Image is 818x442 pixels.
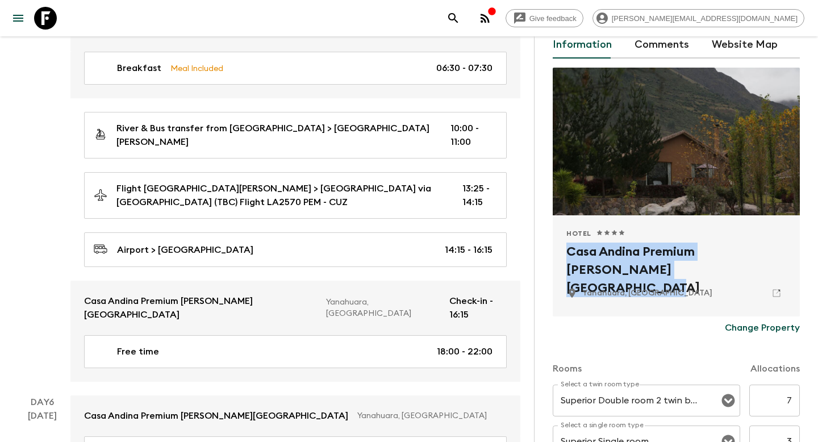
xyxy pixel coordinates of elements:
button: Comments [635,31,689,59]
label: Select a twin room type [561,380,639,389]
button: search adventures [442,7,465,30]
p: Flight [GEOGRAPHIC_DATA][PERSON_NAME] > [GEOGRAPHIC_DATA] via [GEOGRAPHIC_DATA] (TBC) Flight LA25... [116,182,444,209]
a: Casa Andina Premium [PERSON_NAME][GEOGRAPHIC_DATA]Yanahuara, [GEOGRAPHIC_DATA] [70,395,520,436]
p: Airport > [GEOGRAPHIC_DATA] [117,243,253,257]
label: Select a single room type [561,420,644,430]
button: Information [553,31,612,59]
p: 10:00 - 11:00 [450,122,493,149]
p: 06:30 - 07:30 [436,61,493,75]
a: Casa Andina Premium [PERSON_NAME][GEOGRAPHIC_DATA]Yanahuara, [GEOGRAPHIC_DATA]Check-in - 16:15 [70,281,520,335]
p: Yanahuara, [GEOGRAPHIC_DATA] [357,410,498,422]
p: Day 6 [14,395,70,409]
div: [PERSON_NAME][EMAIL_ADDRESS][DOMAIN_NAME] [592,9,804,27]
p: 18:00 - 22:00 [437,345,493,358]
h2: Casa Andina Premium [PERSON_NAME][GEOGRAPHIC_DATA] [566,243,786,279]
button: Change Property [725,316,800,339]
button: Open [720,393,736,408]
span: Hotel [566,229,591,238]
a: Flight [GEOGRAPHIC_DATA][PERSON_NAME] > [GEOGRAPHIC_DATA] via [GEOGRAPHIC_DATA] (TBC) Flight LA25... [84,172,507,219]
button: Website Map [712,31,778,59]
button: menu [7,7,30,30]
p: 13:25 - 14:15 [462,182,493,209]
a: Free time18:00 - 22:00 [84,335,507,368]
span: [PERSON_NAME][EMAIL_ADDRESS][DOMAIN_NAME] [606,14,804,23]
p: River & Bus transfer from [GEOGRAPHIC_DATA] > [GEOGRAPHIC_DATA][PERSON_NAME] [116,122,432,149]
p: Allocations [750,362,800,376]
span: Give feedback [523,14,583,23]
a: River & Bus transfer from [GEOGRAPHIC_DATA] > [GEOGRAPHIC_DATA][PERSON_NAME]10:00 - 11:00 [84,112,507,159]
p: 14:15 - 16:15 [445,243,493,257]
a: Give feedback [506,9,583,27]
p: Casa Andina Premium [PERSON_NAME][GEOGRAPHIC_DATA] [84,409,348,423]
p: Meal Included [170,62,223,74]
p: Breakfast [117,61,161,75]
p: Rooms [553,362,582,376]
a: BreakfastMeal Included06:30 - 07:30 [84,52,507,85]
p: Free time [117,345,159,358]
p: Check-in - 16:15 [449,294,507,322]
p: Yanahuara, Peru [582,287,712,299]
p: Change Property [725,321,800,335]
div: [DATE] [28,11,57,382]
div: Photo of Casa Andina Premium Valle Sagrado Hotel & Villas [553,68,800,215]
a: Airport > [GEOGRAPHIC_DATA]14:15 - 16:15 [84,232,507,267]
p: Casa Andina Premium [PERSON_NAME][GEOGRAPHIC_DATA] [84,294,317,322]
p: Yanahuara, [GEOGRAPHIC_DATA] [326,297,440,319]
